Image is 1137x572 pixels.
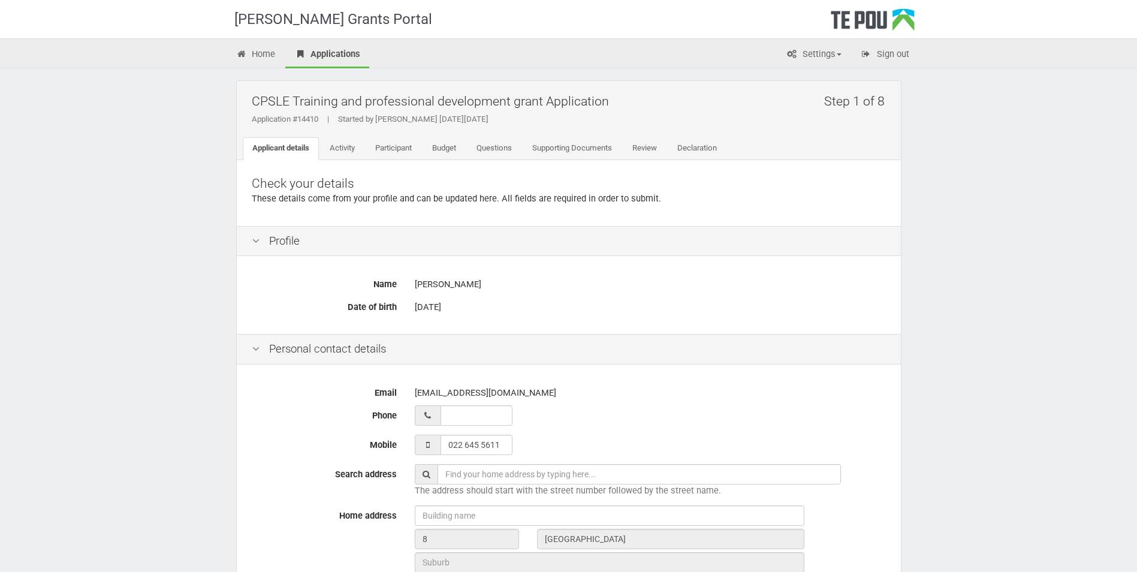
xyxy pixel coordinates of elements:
p: Check your details [252,175,886,192]
span: The address should start with the street number followed by the street name. [415,485,721,496]
div: [EMAIL_ADDRESS][DOMAIN_NAME] [415,383,886,404]
div: Te Pou Logo [831,8,915,38]
h2: Step 1 of 8 [824,87,892,115]
span: Mobile [370,439,397,450]
input: Building name [415,505,804,526]
a: Budget [423,137,466,160]
a: Review [623,137,666,160]
a: Supporting Documents [523,137,622,160]
input: Find your home address by typing here... [438,464,841,484]
span: | [318,115,338,124]
div: [PERSON_NAME] [415,274,886,295]
a: Applicant details [243,137,319,160]
label: Home address [243,505,406,522]
div: Profile [237,226,901,257]
a: Activity [320,137,364,160]
input: Street [537,529,804,549]
a: Applications [285,42,369,68]
a: Declaration [668,137,726,160]
a: Home [227,42,285,68]
div: [DATE] [415,297,886,318]
a: Participant [366,137,421,160]
span: Phone [372,410,397,421]
input: Street number [415,529,519,549]
a: Questions [467,137,521,160]
a: Settings [777,42,851,68]
a: Sign out [852,42,918,68]
h2: CPSLE Training and professional development grant Application [252,87,892,115]
p: These details come from your profile and can be updated here. All fields are required in order to... [252,192,886,205]
label: Date of birth [243,297,406,314]
label: Email [243,383,406,399]
label: Name [243,274,406,291]
div: Application #14410 Started by [PERSON_NAME] [DATE][DATE] [252,114,892,125]
label: Search address [243,464,406,481]
div: Personal contact details [237,334,901,365]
